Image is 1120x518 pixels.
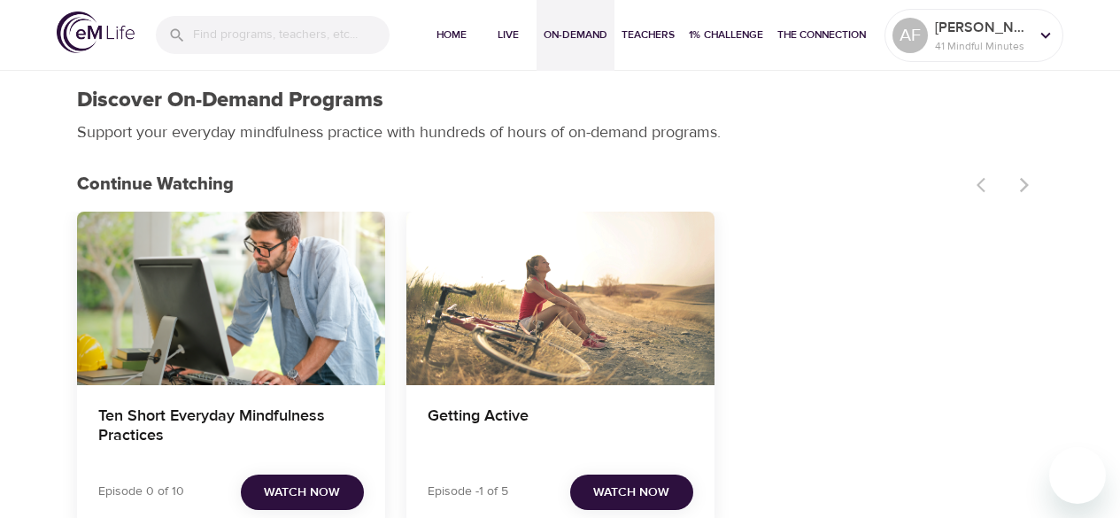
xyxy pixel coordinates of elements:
p: Support your everyday mindfulness practice with hundreds of hours of on-demand programs. [77,120,741,144]
h4: Getting Active [428,406,693,449]
button: Ten Short Everyday Mindfulness Practices [77,212,385,385]
p: 41 Mindful Minutes [935,38,1029,54]
span: Live [487,26,529,44]
p: Episode 0 of 10 [98,483,184,501]
button: Watch Now [570,475,693,511]
p: Episode -1 of 5 [428,483,508,501]
span: The Connection [777,26,866,44]
span: 1% Challenge [689,26,763,44]
div: AF [892,18,928,53]
span: Home [430,26,473,44]
span: Watch Now [264,482,340,504]
span: Teachers [622,26,675,44]
p: [PERSON_NAME] [935,17,1029,38]
h3: Continue Watching [77,174,966,195]
button: Watch Now [241,475,364,511]
iframe: Button to launch messaging window [1049,447,1106,504]
button: Getting Active [406,212,714,385]
span: Watch Now [593,482,669,504]
input: Find programs, teachers, etc... [193,16,390,54]
h1: Discover On-Demand Programs [77,88,383,113]
img: logo [57,12,135,53]
h4: Ten Short Everyday Mindfulness Practices [98,406,364,449]
span: On-Demand [544,26,607,44]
